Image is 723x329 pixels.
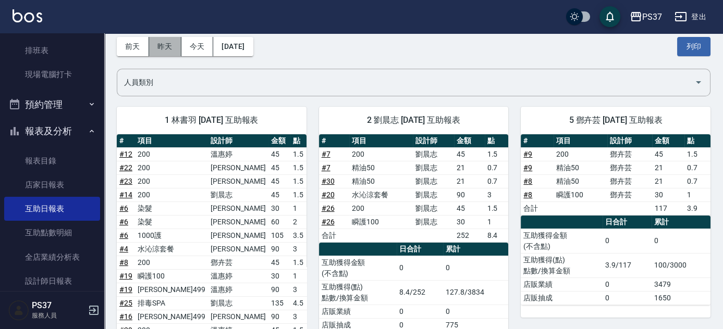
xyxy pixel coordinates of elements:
td: 1 [290,269,310,283]
button: Open [690,74,707,91]
td: 30 [652,188,685,201]
td: 45 [454,147,484,161]
td: 200 [135,147,208,161]
td: 1.5 [290,188,310,201]
th: 項目 [349,134,413,148]
th: 累計 [443,243,508,256]
td: 1 [684,188,710,201]
span: 5 鄧卉芸 [DATE] 互助報表 [533,115,698,125]
td: 3 [290,283,310,296]
span: 1 林書羽 [DATE] 互助報表 [129,115,294,125]
td: 1650 [652,291,710,305]
button: PS37 [626,6,666,28]
th: 設計師 [208,134,268,148]
button: 前天 [117,37,149,56]
div: PS37 [642,10,662,23]
a: #8 [523,191,532,199]
td: 劉晨志 [413,161,454,174]
img: Person [8,300,29,321]
th: 點 [485,134,509,148]
td: 45 [268,174,290,188]
td: 90 [268,283,290,296]
td: 劉晨志 [413,188,454,201]
td: 店販抽成 [521,291,603,305]
button: 報表及分析 [4,118,100,145]
td: 135 [268,296,290,310]
td: 1.5 [485,147,509,161]
td: [PERSON_NAME] [208,201,268,215]
td: 45 [454,201,484,215]
td: 鄧卉芸 [607,174,652,188]
a: #9 [523,163,532,172]
td: 瞬護100 [349,215,413,229]
td: 127.8/3834 [443,280,508,305]
td: 252 [454,229,484,242]
a: #26 [322,204,335,212]
th: 項目 [554,134,607,148]
td: 45 [268,256,290,269]
td: 染髮 [135,201,208,215]
a: #6 [119,204,128,212]
td: 60 [268,215,290,229]
th: # [319,134,349,148]
td: 100/3000 [652,253,710,277]
a: #8 [119,258,128,267]
table: a dense table [521,134,710,216]
td: 45 [268,147,290,161]
td: 30 [268,269,290,283]
td: 店販業績 [521,277,603,291]
a: #22 [119,163,132,172]
th: # [117,134,135,148]
a: #25 [119,299,132,307]
td: 水沁涼套餐 [135,242,208,256]
td: [PERSON_NAME]499 [135,283,208,296]
a: #16 [119,312,132,321]
th: 項目 [135,134,208,148]
td: 200 [349,147,413,161]
td: 鄧卉芸 [208,256,268,269]
img: Logo [13,9,42,22]
a: 全店業績分析表 [4,245,100,269]
td: 21 [454,161,484,174]
td: 3 [485,188,509,201]
a: #6 [119,218,128,226]
td: 0 [603,229,652,253]
td: [PERSON_NAME] [208,229,268,242]
a: 店家日報表 [4,173,100,197]
td: 0.7 [684,174,710,188]
a: #8 [523,177,532,185]
td: 30 [454,215,484,229]
td: 1.5 [290,174,310,188]
td: 45 [268,188,290,201]
th: 金額 [652,134,685,148]
td: 1.5 [684,147,710,161]
button: [DATE] [213,37,253,56]
a: 互助日報表 [4,197,100,221]
th: 累計 [652,216,710,229]
td: 店販業績 [319,305,397,318]
th: 金額 [268,134,290,148]
td: 0.7 [684,161,710,174]
td: 溫惠婷 [208,269,268,283]
td: 1.5 [290,161,310,174]
td: 4.5 [290,296,310,310]
td: 精油50 [554,161,607,174]
span: 2 劉晨志 [DATE] 互助報表 [332,115,496,125]
td: 劉晨志 [208,188,268,201]
td: [PERSON_NAME] [208,215,268,229]
td: 劉晨志 [208,296,268,310]
td: 0 [603,277,652,291]
td: 2 [290,215,310,229]
td: 0 [652,229,710,253]
td: 瞬護100 [554,188,607,201]
a: #7 [322,163,330,172]
a: #12 [119,150,132,158]
td: 0 [603,291,652,305]
a: #19 [119,272,132,280]
td: 3.5 [290,229,310,242]
th: 點 [290,134,310,148]
td: [PERSON_NAME] [208,174,268,188]
a: 互助點數明細 [4,221,100,245]
a: 現場電腦打卡 [4,62,100,86]
td: 117 [652,201,685,215]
